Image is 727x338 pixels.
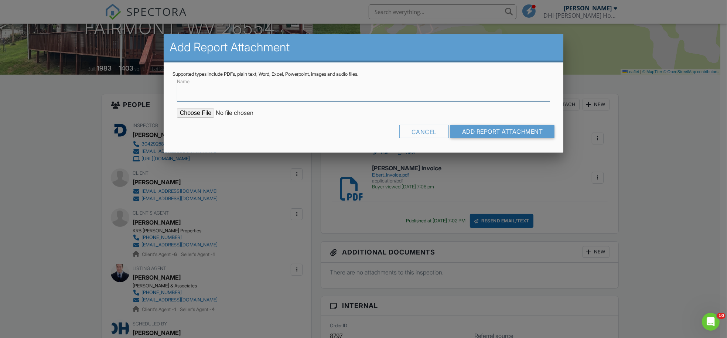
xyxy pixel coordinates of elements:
iframe: Intercom live chat [702,313,720,331]
div: Cancel [399,125,449,138]
span: 10 [717,313,726,319]
input: Add Report Attachment [450,125,555,138]
div: Supported types include PDFs, plain text, Word, Excel, Powerpoint, images and audio files. [173,71,554,77]
h2: Add Report Attachment [170,40,557,55]
label: Name [177,78,190,85]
